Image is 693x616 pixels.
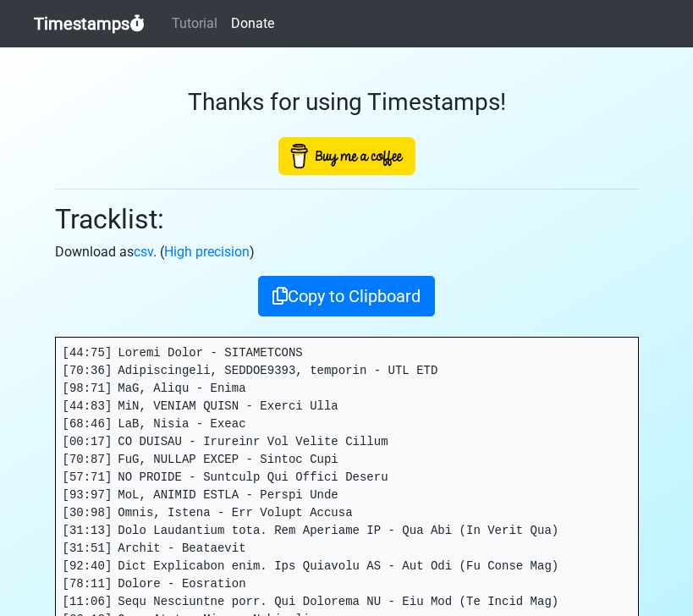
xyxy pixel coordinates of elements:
[164,244,250,260] a: High precision
[258,276,435,316] button: Copy to Clipboard
[34,7,145,41] a: Timestamps
[224,7,281,41] a: Donate
[165,7,224,41] a: Tutorial
[55,242,639,262] p: Download as . ( )
[55,88,639,117] h3: Thanks for using Timestamps!
[134,244,153,260] a: csv
[55,203,639,235] h2: Tracklist:
[278,137,415,175] img: Buy Me A Coffee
